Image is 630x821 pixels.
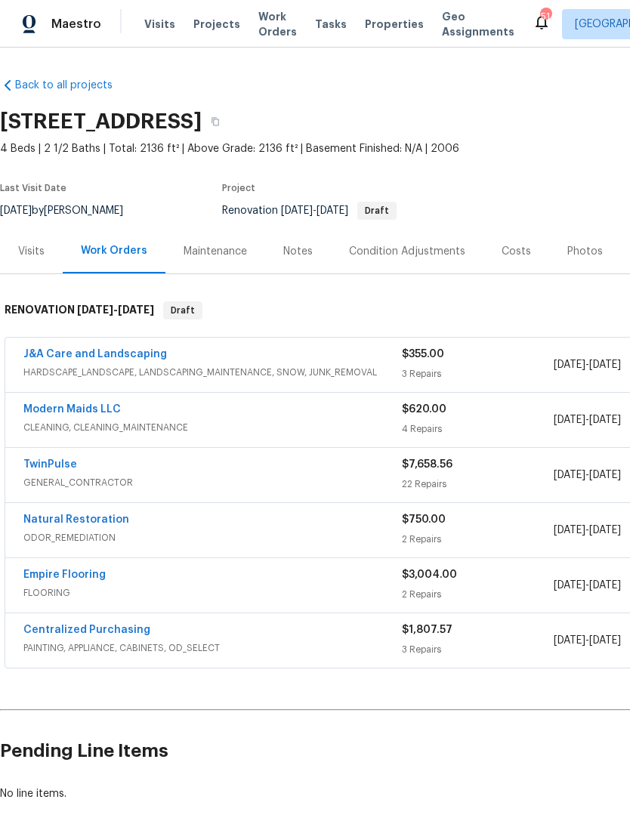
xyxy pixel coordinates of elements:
span: - [554,633,621,648]
span: Draft [359,206,395,215]
div: 4 Repairs [402,421,553,437]
div: 22 Repairs [402,477,553,492]
span: Properties [365,17,424,32]
span: Renovation [222,205,397,216]
span: HARDSCAPE_LANDSCAPE, LANDSCAPING_MAINTENANCE, SNOW, JUNK_REMOVAL [23,365,402,380]
a: J&A Care and Landscaping [23,349,167,360]
div: Photos [567,244,603,259]
div: Visits [18,244,45,259]
span: Visits [144,17,175,32]
span: GENERAL_CONTRACTOR [23,475,402,490]
div: 2 Repairs [402,587,553,602]
span: $3,004.00 [402,569,457,580]
span: $750.00 [402,514,446,525]
span: Projects [193,17,240,32]
span: - [281,205,348,216]
a: TwinPulse [23,459,77,470]
div: Maintenance [184,244,247,259]
span: PAINTING, APPLIANCE, CABINETS, OD_SELECT [23,640,402,656]
span: [DATE] [554,580,585,591]
span: FLOORING [23,585,402,600]
span: [DATE] [589,635,621,646]
span: [DATE] [589,360,621,370]
span: [DATE] [317,205,348,216]
span: [DATE] [554,415,585,425]
div: Condition Adjustments [349,244,465,259]
span: Maestro [51,17,101,32]
span: - [554,412,621,427]
span: [DATE] [118,304,154,315]
span: [DATE] [589,525,621,536]
div: Notes [283,244,313,259]
span: [DATE] [554,470,585,480]
h6: RENOVATION [5,301,154,319]
span: Geo Assignments [442,9,514,39]
span: Work Orders [258,9,297,39]
span: - [554,578,621,593]
span: - [554,523,621,538]
span: [DATE] [554,360,585,370]
a: Modern Maids LLC [23,404,121,415]
span: ODOR_REMEDIATION [23,530,402,545]
span: [DATE] [589,415,621,425]
span: Project [222,184,255,193]
span: $620.00 [402,404,446,415]
div: 51 [540,9,551,24]
span: $1,807.57 [402,625,452,635]
button: Copy Address [202,108,229,135]
span: [DATE] [589,470,621,480]
span: [DATE] [589,580,621,591]
span: CLEANING, CLEANING_MAINTENANCE [23,420,402,435]
span: [DATE] [77,304,113,315]
div: 2 Repairs [402,532,553,547]
span: [DATE] [554,525,585,536]
a: Natural Restoration [23,514,129,525]
div: Work Orders [81,243,147,258]
a: Empire Flooring [23,569,106,580]
span: [DATE] [281,205,313,216]
span: Draft [165,303,201,318]
span: $355.00 [402,349,444,360]
span: - [554,357,621,372]
span: $7,658.56 [402,459,452,470]
span: [DATE] [554,635,585,646]
div: Costs [502,244,531,259]
div: 3 Repairs [402,642,553,657]
div: 3 Repairs [402,366,553,381]
span: Tasks [315,19,347,29]
span: - [554,468,621,483]
span: - [77,304,154,315]
a: Centralized Purchasing [23,625,150,635]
